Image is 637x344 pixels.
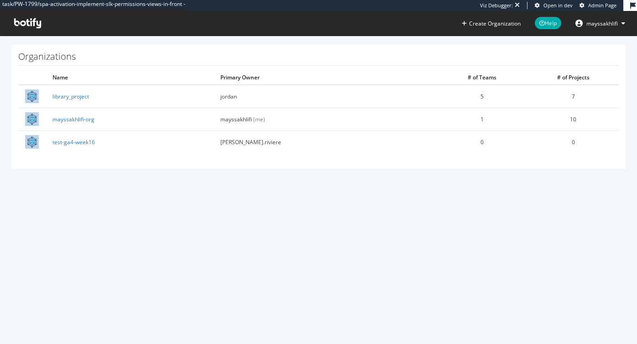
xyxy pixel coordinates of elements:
button: Create Organization [461,19,521,28]
a: Admin Page [580,2,616,9]
span: Admin Page [588,2,616,9]
span: Help [535,17,561,29]
button: mayssakhlifi [568,16,632,31]
span: mayssakhlifi [586,20,618,27]
span: Open in dev [543,2,573,9]
a: Open in dev [535,2,573,9]
div: Viz Debugger: [480,2,513,9]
